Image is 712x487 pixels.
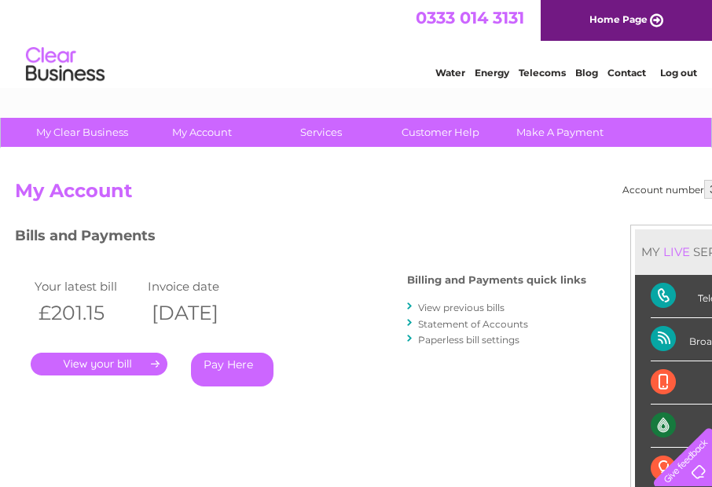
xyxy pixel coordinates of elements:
a: View previous bills [418,302,505,313]
a: Customer Help [376,118,505,147]
div: LIVE [660,244,693,259]
a: Paperless bill settings [418,334,519,346]
td: Your latest bill [31,276,144,297]
a: Energy [475,67,509,79]
a: Telecoms [519,67,566,79]
a: Make A Payment [495,118,625,147]
a: Log out [660,67,697,79]
a: Water [435,67,465,79]
a: Services [256,118,386,147]
a: . [31,353,167,375]
td: Invoice date [144,276,257,297]
th: £201.15 [31,297,144,329]
a: My Account [137,118,266,147]
a: 0333 014 3131 [416,8,524,27]
a: Pay Here [191,353,273,386]
a: Contact [607,67,646,79]
img: logo.png [25,41,105,89]
a: Blog [575,67,598,79]
h3: Bills and Payments [15,225,586,252]
a: Statement of Accounts [418,318,528,330]
th: [DATE] [144,297,257,329]
a: My Clear Business [17,118,147,147]
h4: Billing and Payments quick links [407,274,586,286]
